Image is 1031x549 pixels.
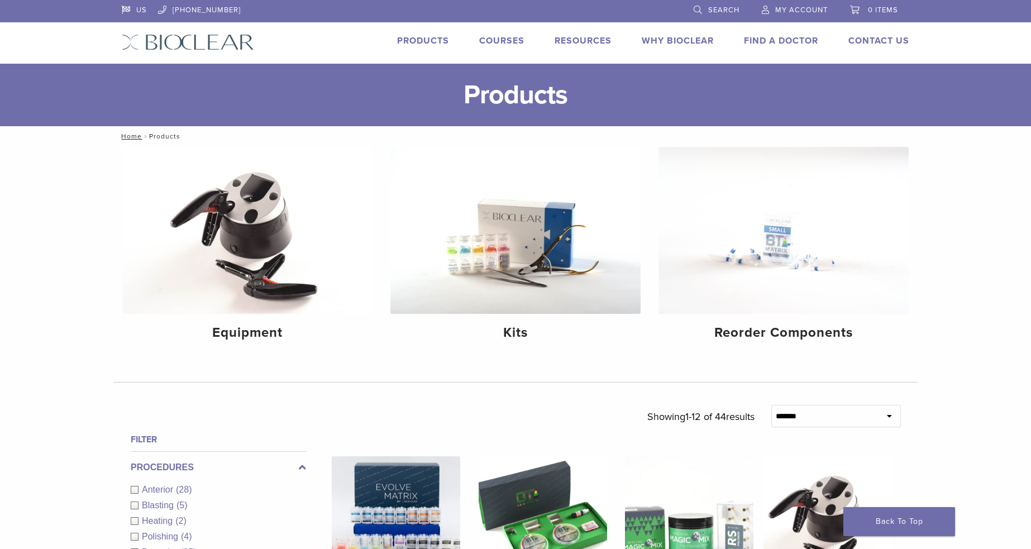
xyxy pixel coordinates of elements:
[775,6,828,15] span: My Account
[142,500,176,510] span: Blasting
[642,35,714,46] a: Why Bioclear
[113,126,918,146] nav: Products
[744,35,818,46] a: Find A Doctor
[176,485,192,494] span: (28)
[142,516,175,526] span: Heating
[142,532,181,541] span: Polishing
[555,35,612,46] a: Resources
[390,147,641,314] img: Kits
[399,323,632,343] h4: Kits
[131,461,306,474] label: Procedures
[142,133,149,139] span: /
[390,147,641,350] a: Kits
[658,147,909,350] a: Reorder Components
[685,410,726,423] span: 1-12 of 44
[667,323,900,343] h4: Reorder Components
[131,323,364,343] h4: Equipment
[181,532,192,541] span: (4)
[122,147,373,314] img: Equipment
[118,132,142,140] a: Home
[122,147,373,350] a: Equipment
[176,500,188,510] span: (5)
[868,6,898,15] span: 0 items
[479,35,524,46] a: Courses
[131,433,306,446] h4: Filter
[175,516,187,526] span: (2)
[843,507,955,536] a: Back To Top
[142,485,176,494] span: Anterior
[848,35,909,46] a: Contact Us
[658,147,909,314] img: Reorder Components
[708,6,739,15] span: Search
[647,405,755,428] p: Showing results
[397,35,449,46] a: Products
[122,34,254,50] img: Bioclear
